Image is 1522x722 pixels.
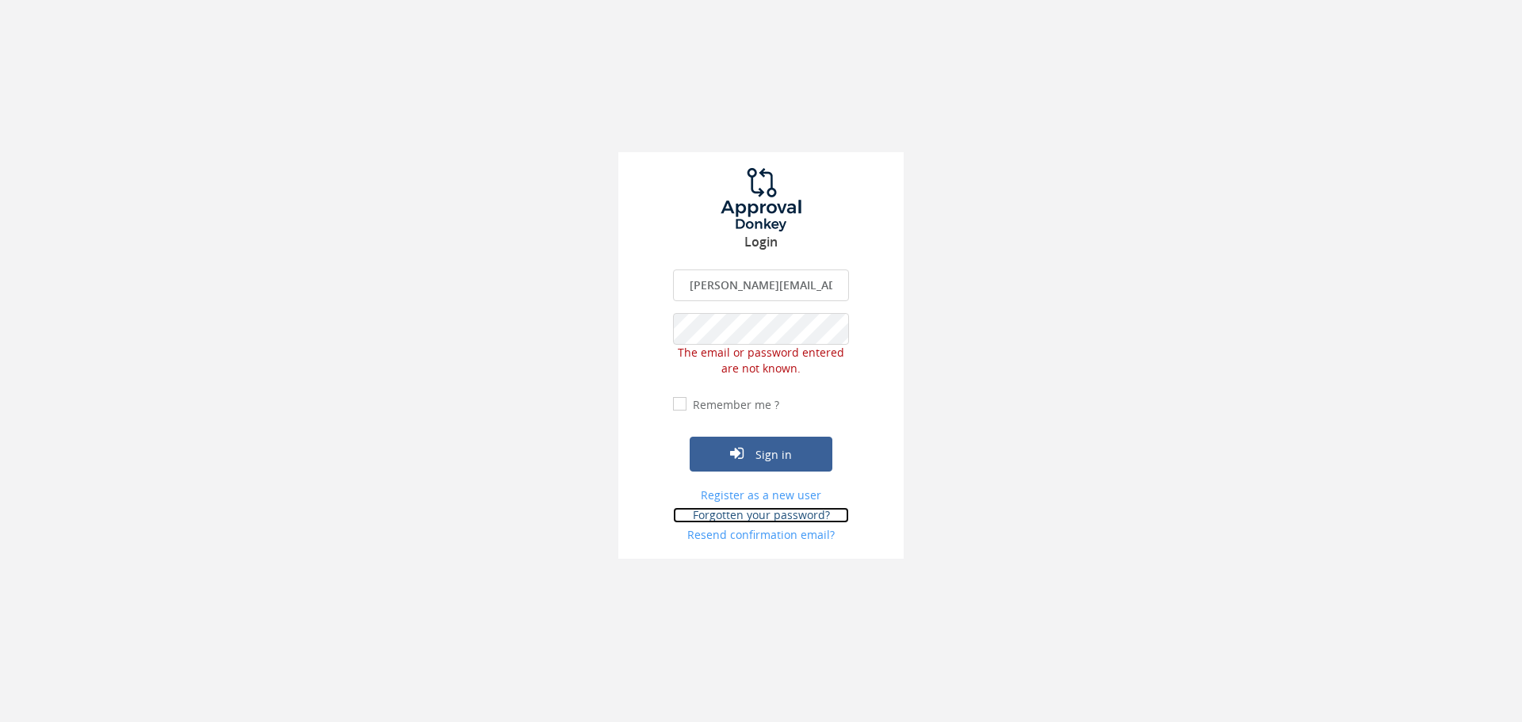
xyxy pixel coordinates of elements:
a: Forgotten your password? [673,507,849,523]
a: Register as a new user [673,487,849,503]
input: Enter your Email [673,269,849,301]
button: Sign in [690,437,832,472]
label: Remember me ? [689,397,779,413]
img: logo.png [702,168,820,231]
a: Resend confirmation email? [673,527,849,543]
h3: Login [618,235,904,250]
span: The email or password entered are not known. [678,345,844,376]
